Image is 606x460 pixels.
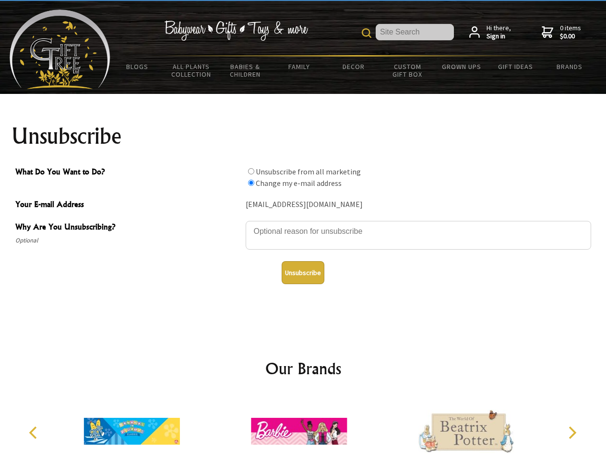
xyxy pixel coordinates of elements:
button: Next [561,422,582,443]
a: Family [273,57,327,77]
label: Unsubscribe from all marketing [256,167,361,176]
a: Brands [543,57,597,77]
a: Gift Ideas [488,57,543,77]
input: Site Search [376,24,454,40]
span: Optional [15,235,241,246]
span: What Do You Want to Do? [15,166,241,180]
strong: Sign in [487,32,511,41]
textarea: Why Are You Unsubscribing? [246,221,591,250]
a: 0 items$0.00 [542,24,581,41]
a: Custom Gift Box [380,57,435,84]
img: Babywear - Gifts - Toys & more [164,21,308,41]
a: BLOGS [110,57,165,77]
strong: $0.00 [560,32,581,41]
span: Why Are You Unsubscribing? [15,221,241,235]
input: What Do You Want to Do? [248,168,254,174]
a: All Plants Collection [165,57,219,84]
div: [EMAIL_ADDRESS][DOMAIN_NAME] [246,197,591,212]
img: Babyware - Gifts - Toys and more... [10,10,110,89]
h2: Our Brands [19,357,587,380]
button: Unsubscribe [282,261,324,284]
a: Grown Ups [434,57,488,77]
input: What Do You Want to Do? [248,180,254,186]
img: product search [362,28,371,38]
span: Hi there, [487,24,511,41]
a: Hi there,Sign in [469,24,511,41]
span: Your E-mail Address [15,198,241,212]
button: Previous [24,422,45,443]
a: Babies & Children [218,57,273,84]
span: 0 items [560,23,581,41]
h1: Unsubscribe [12,125,595,148]
a: Decor [326,57,380,77]
label: Change my e-mail address [256,178,342,188]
